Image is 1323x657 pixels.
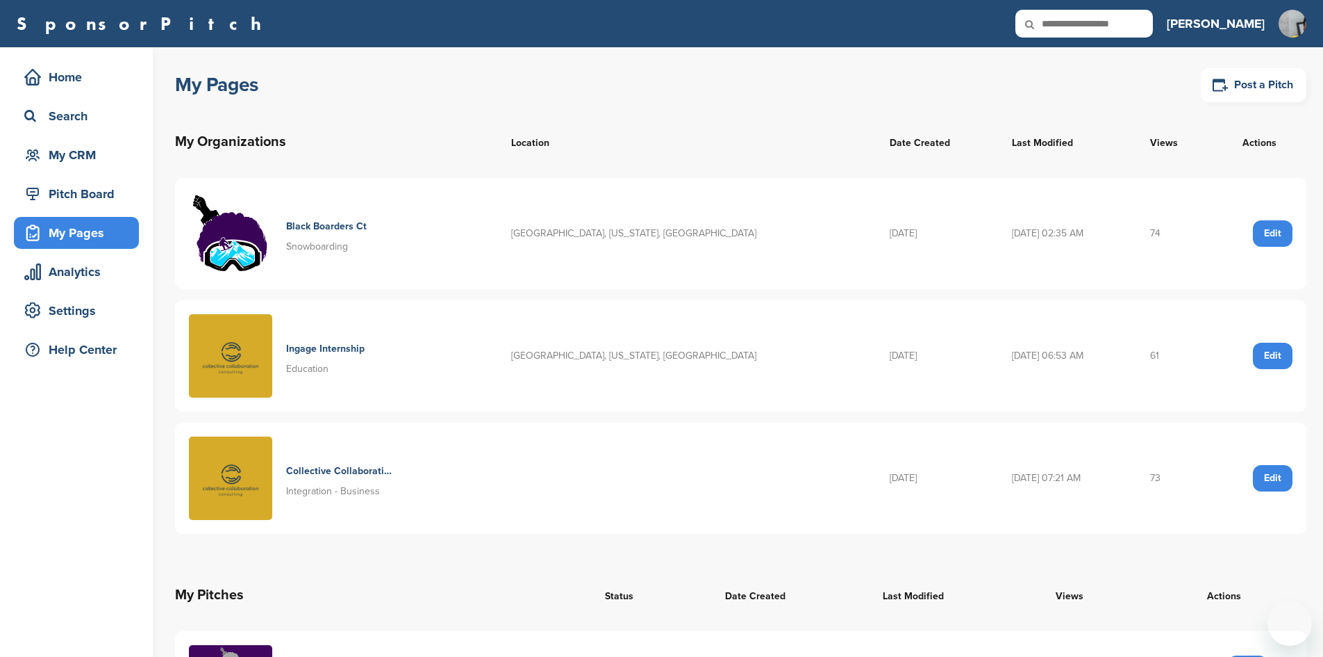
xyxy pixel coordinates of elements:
td: [GEOGRAPHIC_DATA], [US_STATE], [GEOGRAPHIC_DATA] [497,178,876,289]
div: Analytics [21,259,139,284]
a: My Pages [14,217,139,249]
span: Integration - Business [286,485,380,497]
th: Status [591,570,711,620]
th: Location [497,117,876,167]
th: Last Modified [998,117,1135,167]
a: My CRM [14,139,139,171]
td: [DATE] 07:21 AM [998,423,1135,534]
a: Search [14,100,139,132]
h1: My Pages [175,72,258,97]
a: Edit [1253,343,1292,369]
div: Home [21,65,139,90]
div: My CRM [21,143,139,168]
td: [DATE] [876,423,998,534]
a: Edit [1253,220,1292,247]
div: Help Center [21,337,139,362]
div: My Pages [21,220,139,245]
img: Bbct logo1 02 02 [189,192,272,275]
a: Home [14,61,139,93]
a: Settings [14,295,139,327]
iframe: Button to launch messaging window [1267,601,1312,646]
h4: Black Boarders Ct [286,219,367,234]
td: [DATE] [876,300,998,412]
h4: Collective Collaboration Consulting [286,464,394,479]
td: [DATE] [876,178,998,289]
th: Actions [1213,117,1307,167]
td: [DATE] 06:53 AM [998,300,1135,412]
th: My Pitches [175,570,591,620]
a: SponsorPitch [17,15,270,33]
a: Post a Pitch [1201,68,1306,102]
th: Actions [1141,570,1306,620]
h4: Ingage Internship [286,341,365,357]
span: Snowboarding [286,241,348,252]
td: [GEOGRAPHIC_DATA], [US_STATE], [GEOGRAPHIC_DATA] [497,300,876,412]
a: [PERSON_NAME] [1167,8,1265,39]
div: Pitch Board [21,181,139,206]
img: Untitled design [189,437,272,520]
td: 74 [1136,178,1213,289]
h3: [PERSON_NAME] [1167,14,1265,33]
td: [DATE] 02:35 AM [998,178,1135,289]
a: Untitled design Collective Collaboration Consulting Integration - Business [189,437,483,520]
a: Pitch Board [14,178,139,210]
a: Edit [1253,465,1292,492]
th: My Organizations [175,117,497,167]
a: Bbct logo1 02 02 Black Boarders Ct Snowboarding [189,192,483,275]
th: Date Created [876,117,998,167]
div: Settings [21,298,139,323]
span: Education [286,363,328,375]
th: Views [1042,570,1141,620]
a: Analytics [14,256,139,288]
th: Date Created [711,570,869,620]
a: Help Center [14,334,139,366]
td: 61 [1136,300,1213,412]
img: Untitled design [189,314,272,398]
th: Last Modified [869,570,1042,620]
td: 73 [1136,423,1213,534]
a: Untitled design Ingage Internship Education [189,314,483,398]
th: Views [1136,117,1213,167]
div: Search [21,104,139,129]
